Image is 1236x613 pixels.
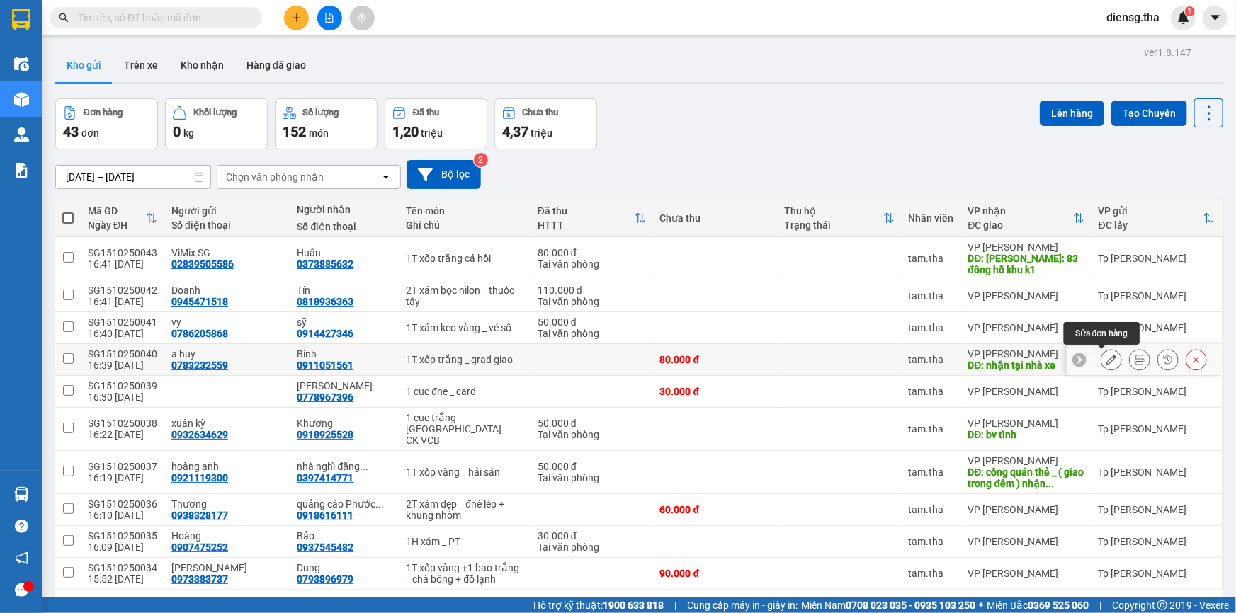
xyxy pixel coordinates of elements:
div: 80.000 đ [660,354,771,365]
div: 50.000 đ [538,316,646,328]
div: tam.tha [909,568,954,579]
div: 15:52 [DATE] [88,573,157,585]
div: 50.000 đ [538,461,646,472]
div: Hoàng [171,530,283,542]
button: Kho nhận [169,48,235,82]
span: caret-down [1209,11,1222,24]
div: 30.000 đ [538,530,646,542]
div: 16:19 [DATE] [88,472,157,483]
img: warehouse-icon [14,487,29,502]
span: triệu [531,127,552,139]
span: đơn [81,127,99,139]
span: Hỗ trợ kỹ thuật: [533,597,664,613]
div: tam.tha [909,253,954,264]
div: Nhân viên [909,212,954,224]
div: Tp [PERSON_NAME] [1099,253,1215,264]
div: a huy [171,348,283,360]
div: SG1510250034 [88,562,157,573]
button: Bộ lọc [407,160,481,189]
div: Dung [297,562,392,573]
div: tam.tha [909,386,954,397]
img: icon-new-feature [1177,11,1190,24]
div: ViMix SG [171,247,283,258]
div: nhà nghỉ đăng nguyên 0921119300 [297,461,392,472]
span: ... [1045,478,1054,489]
img: warehouse-icon [14,92,29,107]
button: Kho gửi [55,48,113,82]
th: Toggle SortBy [1092,200,1222,237]
div: Quang Phú [297,380,392,391]
div: tam.tha [909,354,954,365]
span: triệu [421,127,443,139]
div: VP [PERSON_NAME] [968,241,1084,253]
span: 1 [1187,6,1192,16]
img: logo-vxr [12,9,30,30]
span: ⚪️ [979,602,983,608]
div: 1 cục trắng - VT [407,412,524,435]
div: SG1510250037 [88,461,157,472]
div: Thu hộ [784,205,883,217]
div: VP [PERSON_NAME] [968,290,1084,302]
div: SG1510250039 [88,380,157,391]
div: 1T xốp vàng +1 bao trắng _ chà bông + đồ lạnh [407,562,524,585]
div: 0783232559 [171,360,228,371]
span: notification [15,551,28,565]
div: Số lượng [303,108,339,118]
div: Tp [PERSON_NAME] [1099,423,1215,435]
div: Tại văn phòng [538,328,646,339]
div: 60.000 đ [660,504,771,515]
span: kg [183,127,194,139]
div: 0918616111 [297,510,354,521]
strong: 0369 525 060 [1028,600,1089,611]
button: Số lượng152món [275,98,378,149]
span: 0 [173,123,181,140]
div: 0973383737 [171,573,228,585]
span: ... [376,498,385,510]
div: 1 cục đne _ card [407,386,524,397]
div: DĐ: cổng quán thẻ _ ( giao trong đêm ) nhận 3H khuya [968,466,1084,489]
img: warehouse-icon [14,57,29,71]
div: VP [PERSON_NAME] [968,536,1084,547]
div: Chưa thu [523,108,559,118]
div: Đơn hàng [84,108,123,118]
div: 0945471518 [171,296,228,307]
div: Tại văn phòng [538,429,646,440]
button: aim [350,6,375,30]
span: question-circle [15,520,28,533]
div: 0373885632 [297,258,354,270]
strong: 1900 633 818 [603,600,664,611]
button: caret-down [1203,6,1228,30]
sup: 1 [1185,6,1195,16]
div: 16:22 [DATE] [88,429,157,440]
div: tam.tha [909,290,954,302]
div: quảng cáo Phước Chi [297,498,392,510]
button: Tạo Chuyến [1111,101,1187,126]
span: Cung cấp máy in - giấy in: [687,597,798,613]
div: Tại văn phòng [538,258,646,270]
span: message [15,583,28,597]
div: 2T xám dẹp _ đnè lép + khung nhôm [407,498,524,521]
div: 90.000 đ [660,568,771,579]
button: Lên hàng [1040,101,1104,126]
div: Đã thu [538,205,635,217]
div: Sửa đơn hàng [1064,322,1140,345]
div: Thương [171,498,283,510]
div: tam.tha [909,504,954,515]
div: ĐC lấy [1099,219,1203,231]
div: Tp [PERSON_NAME] [1099,386,1215,397]
span: Miền Nam [801,597,975,613]
span: 1,20 [392,123,419,140]
span: món [309,127,329,139]
div: Đã thu [413,108,439,118]
span: Miền Bắc [987,597,1089,613]
img: warehouse-icon [14,127,29,142]
div: VP [PERSON_NAME] [968,386,1084,397]
div: tam.tha [909,466,954,478]
button: plus [284,6,309,30]
div: 0793896979 [297,573,354,585]
div: SG1510250042 [88,285,157,296]
div: Tp [PERSON_NAME] [1099,536,1215,547]
div: Huân [297,247,392,258]
div: Tín [297,285,392,296]
div: Tại văn phòng [538,472,646,483]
